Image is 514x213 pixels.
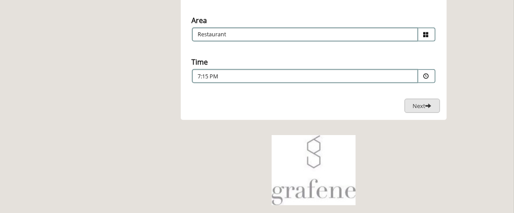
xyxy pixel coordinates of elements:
[272,135,356,205] img: Book a table at Grafene Restaurant @ Losehill
[198,73,358,81] p: 7:15 PM
[192,57,208,67] label: Time
[413,102,432,110] span: Next
[192,15,207,25] label: Area
[405,99,440,113] button: Next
